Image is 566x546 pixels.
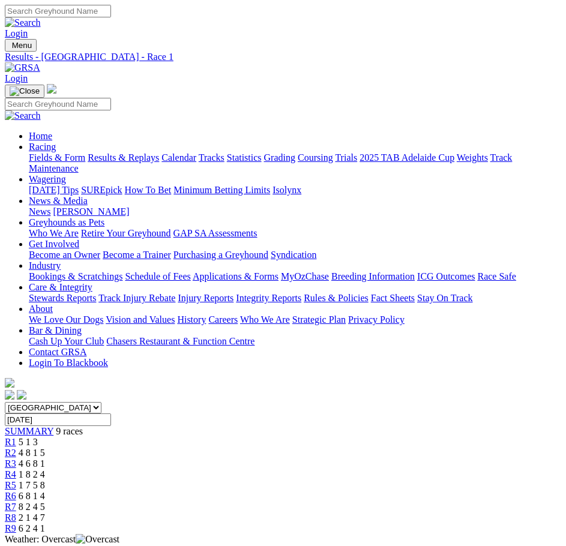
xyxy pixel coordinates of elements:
[29,293,96,303] a: Stewards Reports
[5,378,14,388] img: logo-grsa-white.png
[106,336,254,346] a: Chasers Restaurant & Function Centre
[81,185,122,195] a: SUREpick
[417,293,472,303] a: Stay On Track
[5,426,53,436] a: SUMMARY
[335,152,357,163] a: Trials
[19,512,45,523] span: 2 1 4 7
[5,523,16,533] a: R9
[19,469,45,479] span: 1 8 2 4
[29,239,79,249] a: Get Involved
[5,98,111,110] input: Search
[106,314,175,325] a: Vision and Values
[5,5,111,17] input: Search
[29,185,561,196] div: Wagering
[103,250,171,260] a: Become a Trainer
[29,358,108,368] a: Login To Blackbook
[5,390,14,400] img: facebook.svg
[29,271,561,282] div: Industry
[19,502,45,512] span: 8 2 4 5
[29,336,561,347] div: Bar & Dining
[29,206,561,217] div: News & Media
[81,228,171,238] a: Retire Your Greyhound
[199,152,224,163] a: Tracks
[5,73,28,83] a: Login
[5,458,16,469] span: R3
[5,39,37,52] button: Toggle navigation
[5,62,40,73] img: GRSA
[19,458,45,469] span: 4 6 8 1
[29,228,561,239] div: Greyhounds as Pets
[29,228,79,238] a: Who We Are
[193,271,278,281] a: Applications & Forms
[173,185,270,195] a: Minimum Betting Limits
[5,502,16,512] a: R7
[298,152,333,163] a: Coursing
[281,271,329,281] a: MyOzChase
[19,448,45,458] span: 4 8 1 5
[19,523,45,533] span: 6 2 4 1
[29,347,86,357] a: Contact GRSA
[29,271,122,281] a: Bookings & Scratchings
[5,437,16,447] a: R1
[19,480,45,490] span: 1 7 5 8
[29,152,85,163] a: Fields & Form
[272,185,301,195] a: Isolynx
[5,413,111,426] input: Select date
[227,152,262,163] a: Statistics
[19,491,45,501] span: 6 8 1 4
[88,152,159,163] a: Results & Replays
[47,84,56,94] img: logo-grsa-white.png
[29,336,104,346] a: Cash Up Your Club
[19,437,38,447] span: 5 1 3
[5,480,16,490] a: R5
[5,512,16,523] a: R8
[5,491,16,501] a: R6
[29,152,561,174] div: Racing
[29,131,52,141] a: Home
[304,293,369,303] a: Rules & Policies
[29,250,100,260] a: Become an Owner
[173,250,268,260] a: Purchasing a Greyhound
[264,152,295,163] a: Grading
[208,314,238,325] a: Careers
[29,325,82,335] a: Bar & Dining
[348,314,405,325] a: Privacy Policy
[477,271,516,281] a: Race Safe
[177,314,206,325] a: History
[5,85,44,98] button: Toggle navigation
[5,110,41,121] img: Search
[5,17,41,28] img: Search
[5,469,16,479] span: R4
[5,448,16,458] a: R2
[178,293,233,303] a: Injury Reports
[29,314,103,325] a: We Love Our Dogs
[417,271,475,281] a: ICG Outcomes
[10,86,40,96] img: Close
[29,250,561,260] div: Get Involved
[271,250,316,260] a: Syndication
[29,314,561,325] div: About
[29,304,53,314] a: About
[161,152,196,163] a: Calendar
[29,174,66,184] a: Wagering
[29,217,104,227] a: Greyhounds as Pets
[236,293,301,303] a: Integrity Reports
[125,271,190,281] a: Schedule of Fees
[56,426,83,436] span: 9 races
[5,52,561,62] a: Results - [GEOGRAPHIC_DATA] - Race 1
[457,152,488,163] a: Weights
[240,314,290,325] a: Who We Are
[17,390,26,400] img: twitter.svg
[29,152,512,173] a: Track Maintenance
[29,142,56,152] a: Racing
[5,28,28,38] a: Login
[29,206,50,217] a: News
